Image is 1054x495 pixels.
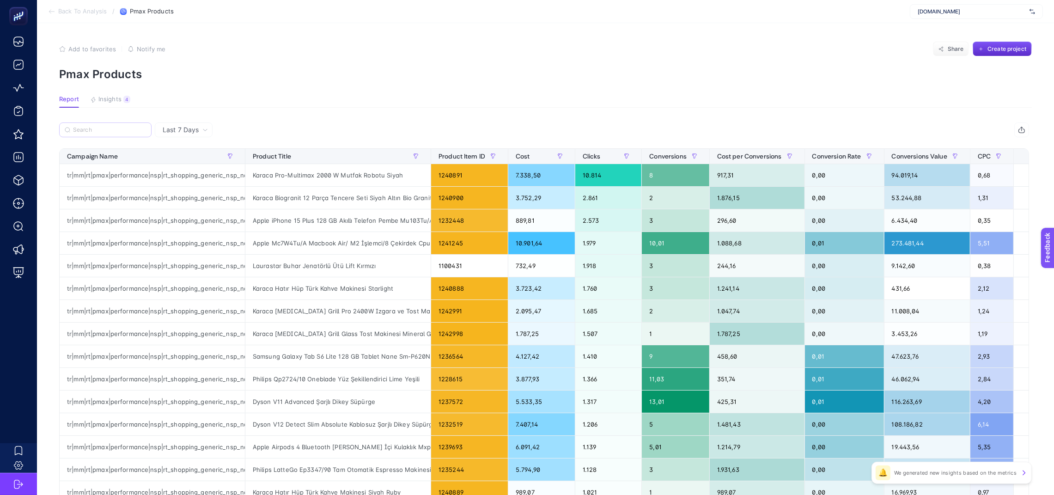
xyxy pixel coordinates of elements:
div: Philips Qp2724/10 Oneblade Yüz Şekillendirici Lime Yeşili [245,368,431,390]
div: tr|mm|rt|pmax|performance|nsp|rt_shopping_generic_nsp_na_pmax-other-top-seller|na|d2c|AOP|OSB0002JUP [60,436,245,458]
div: 47.623,76 [884,345,970,367]
div: 1239693 [431,436,508,458]
div: 5,35 [970,436,1013,458]
div: tr|mm|rt|pmax|performance|nsp|rt_shopping_generic_nsp_na_pmax-other-top-seller|na|d2c|AOP|OSB0002JUP [60,413,245,435]
div: 1.317 [575,391,642,413]
div: Dyson V12 Detect Slim Absolute Kablosuz Şarjlı Dikey Süpürge [PERSON_NAME] [245,413,431,435]
span: Product Item ID [439,153,485,160]
span: Cost per Conversions [717,153,782,160]
div: 1240891 [431,164,508,186]
div: 94.019,14 [884,164,970,186]
div: 5,51 [970,232,1013,254]
div: 10,01 [642,232,709,254]
span: Cost [516,153,530,160]
div: 7.338,50 [508,164,575,186]
div: 5.794,90 [508,458,575,481]
div: 1,24 [970,300,1013,322]
div: 0,38 [970,255,1013,277]
button: Notify me [128,45,165,53]
div: 4.127,42 [508,345,575,367]
div: tr|mm|rt|pmax|performance|nsp|rt_shopping_generic_nsp_na_pmax-other-gfk-max-conv|na|d2c|AOP|OSB00... [60,209,245,232]
div: 3 [642,277,709,299]
div: 1,31 [970,187,1013,209]
div: 0,00 [805,458,884,481]
div: 1.507 [575,323,642,345]
div: 3 [642,255,709,277]
div: Laurastar Buhar Jenatörlü Ütü Lift Kırmızı [245,255,431,277]
div: 431,66 [884,277,970,299]
div: 1.787,25 [508,323,575,345]
div: 0,01 [805,232,884,254]
div: 5,14 [970,458,1013,481]
p: Pmax Products [59,67,1032,81]
div: 351,74 [710,368,804,390]
div: 3.453,26 [884,323,970,345]
span: Conversions [649,153,687,160]
div: 0,00 [805,413,884,435]
div: 917,31 [710,164,804,186]
span: Share [948,45,964,53]
div: Apple iPhone 15 Plus 128 GB Akıllı Telefon Pembe Mu103Tu/A [245,209,431,232]
div: 1.206 [575,413,642,435]
div: 2 [642,187,709,209]
div: 732,49 [508,255,575,277]
div: 1.685 [575,300,642,322]
div: 10.814 [575,164,642,186]
div: 4 [123,96,130,103]
button: Share [933,42,969,56]
div: tr|mm|rt|pmax|performance|nsp|rt_shopping_generic_nsp_na_pmax-other-top-seller|na|d2c|AOP|OSB0002JUP [60,345,245,367]
div: tr|mm|rt|pmax|performance|nsp|rt_shopping_generic_nsp_na_pmax-other-top-seller|na|d2c|AOP|OSB0002JUP [60,391,245,413]
span: Add to favorites [68,45,116,53]
div: 2,93 [970,345,1013,367]
div: 13,01 [642,391,709,413]
div: 3 [642,458,709,481]
div: tr|mm|rt|pmax|performance|nsp|rt_shopping_generic_nsp_na_pmax-other-top-seller|na|d2c|AOP|OSB0002JUP [60,232,245,254]
div: 1.214,79 [710,436,804,458]
div: 11.008,04 [884,300,970,322]
div: 1 [642,323,709,345]
div: 1242998 [431,323,508,345]
div: 1.047,74 [710,300,804,322]
div: tr|mm|rt|pmax|performance|nsp|rt_shopping_generic_nsp_na_pmax-other-all-products-new|na|d2c|AOP|O... [60,323,245,345]
div: 889,81 [508,209,575,232]
div: 3.877,93 [508,368,575,390]
span: Last 7 Days [163,125,199,134]
div: 1228615 [431,368,508,390]
div: 6,14 [970,413,1013,435]
div: 0,35 [970,209,1013,232]
div: 108.186,82 [884,413,970,435]
div: 1.088,68 [710,232,804,254]
div: 1.139 [575,436,642,458]
div: 6.434,40 [884,209,970,232]
div: 🔔 [876,465,890,480]
div: 9 [642,345,709,367]
div: 9.142,60 [884,255,970,277]
div: 425,31 [710,391,804,413]
div: Karaca [MEDICAL_DATA] Grill Glass Tost Makinesi Mineral Gold [245,323,431,345]
input: Search [73,127,146,134]
div: 0,00 [805,187,884,209]
span: Conversion Rate [812,153,861,160]
div: 1240900 [431,187,508,209]
div: 46.062,94 [884,368,970,390]
div: 1.760 [575,277,642,299]
div: 0,00 [805,209,884,232]
div: 1232519 [431,413,508,435]
div: 0,00 [805,436,884,458]
div: 1235244 [431,458,508,481]
div: 273.481,44 [884,232,970,254]
div: 1236564 [431,345,508,367]
div: 10.901,64 [508,232,575,254]
div: 0,00 [805,255,884,277]
div: 0,00 [805,277,884,299]
span: Insights [98,96,122,103]
span: Notify me [137,45,165,53]
button: Create project [973,42,1032,56]
button: Add to favorites [59,45,116,53]
div: 4,20 [970,391,1013,413]
div: Apple Airpods 4 Bluetooth [PERSON_NAME] İçi Kulaklık Mxp63Tu/A [245,436,431,458]
span: Back To Analysis [58,8,107,15]
div: 244,16 [710,255,804,277]
span: / [112,7,115,15]
div: Philips LatteGo Ep3347/90 Tam Otomatik Espresso Makinesi [245,458,431,481]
